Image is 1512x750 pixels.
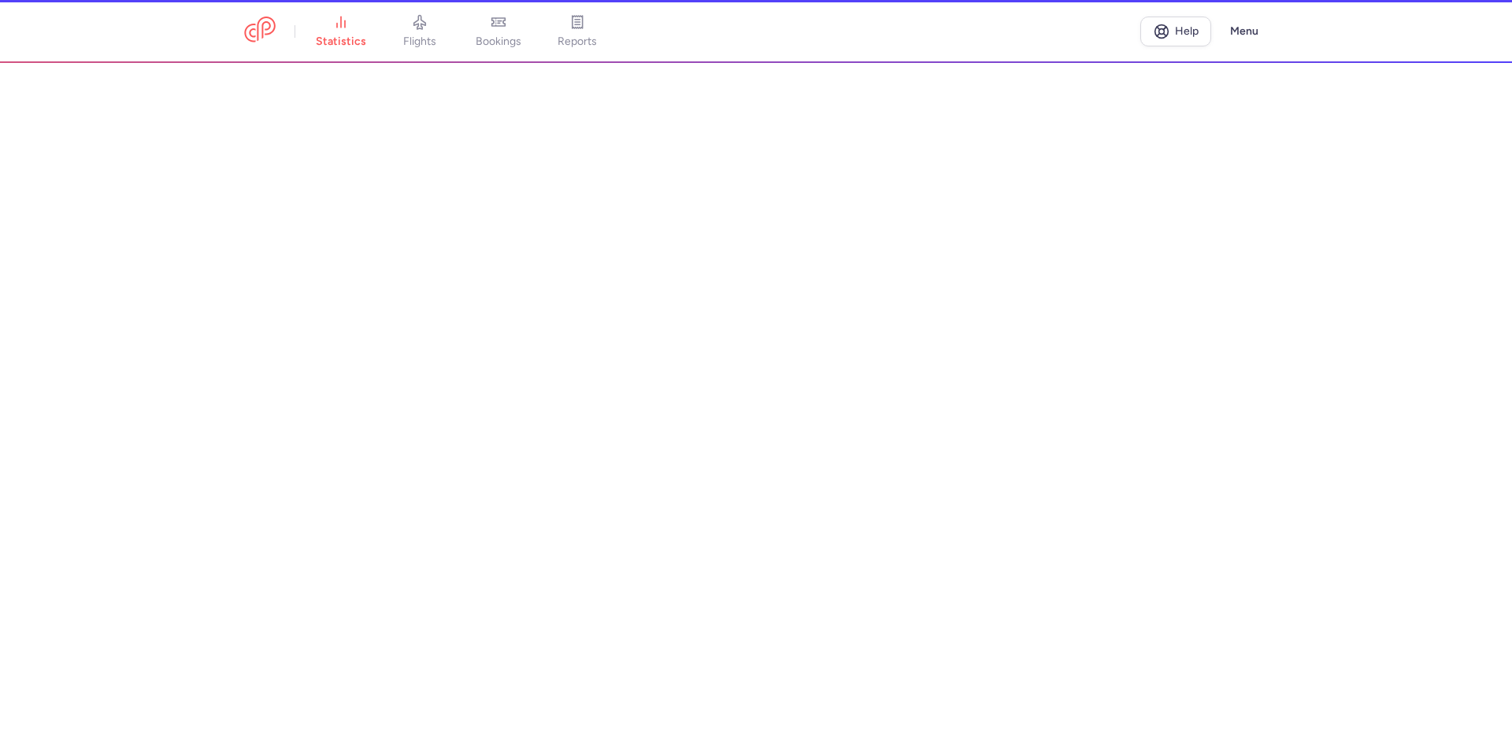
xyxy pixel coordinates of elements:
a: flights [380,14,459,49]
span: bookings [476,35,521,49]
a: CitizenPlane red outlined logo [244,17,276,46]
span: reports [558,35,597,49]
span: statistics [316,35,366,49]
a: reports [538,14,617,49]
button: Menu [1221,17,1268,46]
span: Help [1175,25,1199,37]
span: flights [403,35,436,49]
a: Help [1140,17,1211,46]
a: bookings [459,14,538,49]
a: statistics [302,14,380,49]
